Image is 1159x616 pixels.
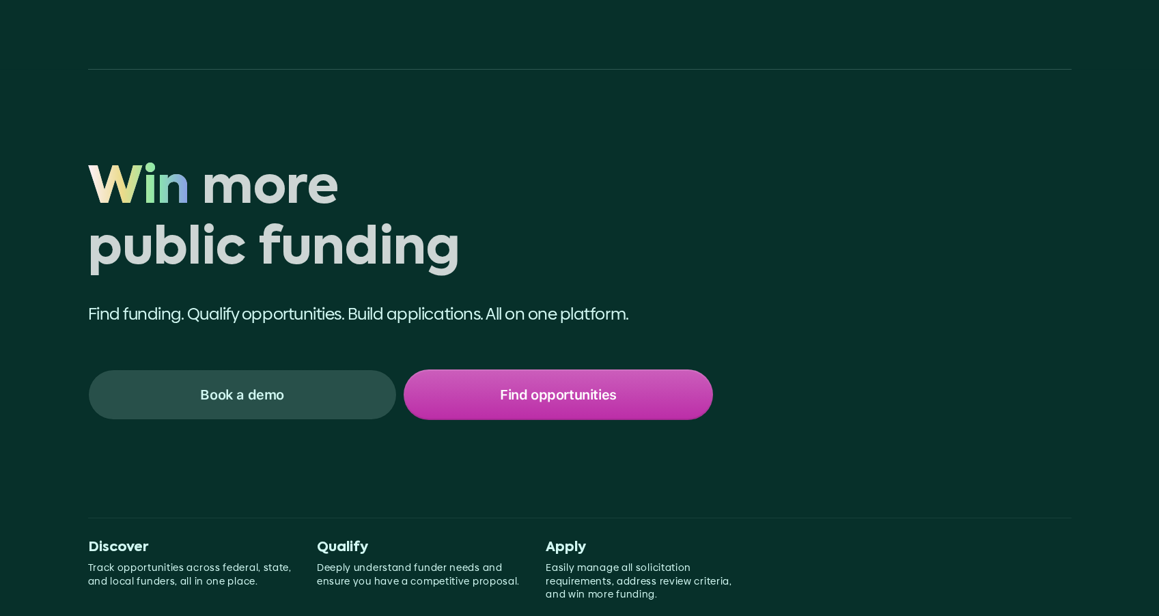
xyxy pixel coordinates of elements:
a: Find opportunities [404,369,713,420]
p: Discover [88,540,295,556]
p: Pricing [1055,30,1088,43]
a: Blog [996,25,1041,48]
p: Book a demo [200,386,284,404]
p: Easily manage all solicitation requirements, address review criteria, and win more funding. [546,561,753,602]
a: STREAMLINE [61,29,175,45]
p: Track opportunities across federal, state, and local funders, all in one place. [88,561,295,588]
p: Solutions [871,30,917,43]
p: Find opportunities [500,386,617,404]
h1: Win more public funding [88,159,713,281]
p: Deeply understand funder needs and ensure you have a competitive proposal. [317,561,524,588]
a: Book a demo [88,369,397,420]
span: Win [88,159,190,220]
p: Home [816,30,847,43]
a: Security [932,25,994,48]
p: Qualify [317,540,524,556]
p: Blog [1007,30,1030,43]
p: Find funding. Qualify opportunities. Build applications. All on one platform. [88,303,713,326]
p: Security [942,30,983,43]
a: Pricing [1044,25,1099,48]
a: Home [805,25,858,48]
p: STREAMLINE [81,29,175,45]
p: Apply [546,540,753,556]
